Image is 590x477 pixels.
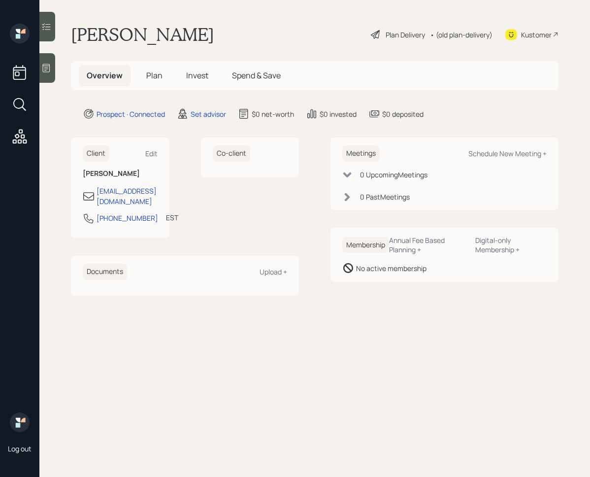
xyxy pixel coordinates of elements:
[386,30,425,40] div: Plan Delivery
[186,70,208,81] span: Invest
[521,30,552,40] div: Kustomer
[83,264,127,280] h6: Documents
[468,149,547,158] div: Schedule New Meeting +
[146,70,163,81] span: Plan
[232,70,281,81] span: Spend & Save
[191,109,226,119] div: Set advisor
[10,412,30,432] img: retirable_logo.png
[342,237,389,253] h6: Membership
[342,145,380,162] h6: Meetings
[389,236,467,254] div: Annual Fee Based Planning +
[71,24,214,45] h1: [PERSON_NAME]
[430,30,492,40] div: • (old plan-delivery)
[87,70,123,81] span: Overview
[360,170,427,180] div: 0 Upcoming Meeting s
[97,213,158,223] div: [PHONE_NUMBER]
[356,263,426,273] div: No active membership
[213,145,250,162] h6: Co-client
[252,109,294,119] div: $0 net-worth
[83,145,109,162] h6: Client
[8,444,32,453] div: Log out
[97,186,158,206] div: [EMAIL_ADDRESS][DOMAIN_NAME]
[97,109,165,119] div: Prospect · Connected
[145,149,158,158] div: Edit
[83,170,158,178] h6: [PERSON_NAME]
[382,109,424,119] div: $0 deposited
[475,236,547,254] div: Digital-only Membership +
[320,109,357,119] div: $0 invested
[260,267,287,276] div: Upload +
[166,212,178,223] div: EST
[360,192,410,202] div: 0 Past Meeting s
